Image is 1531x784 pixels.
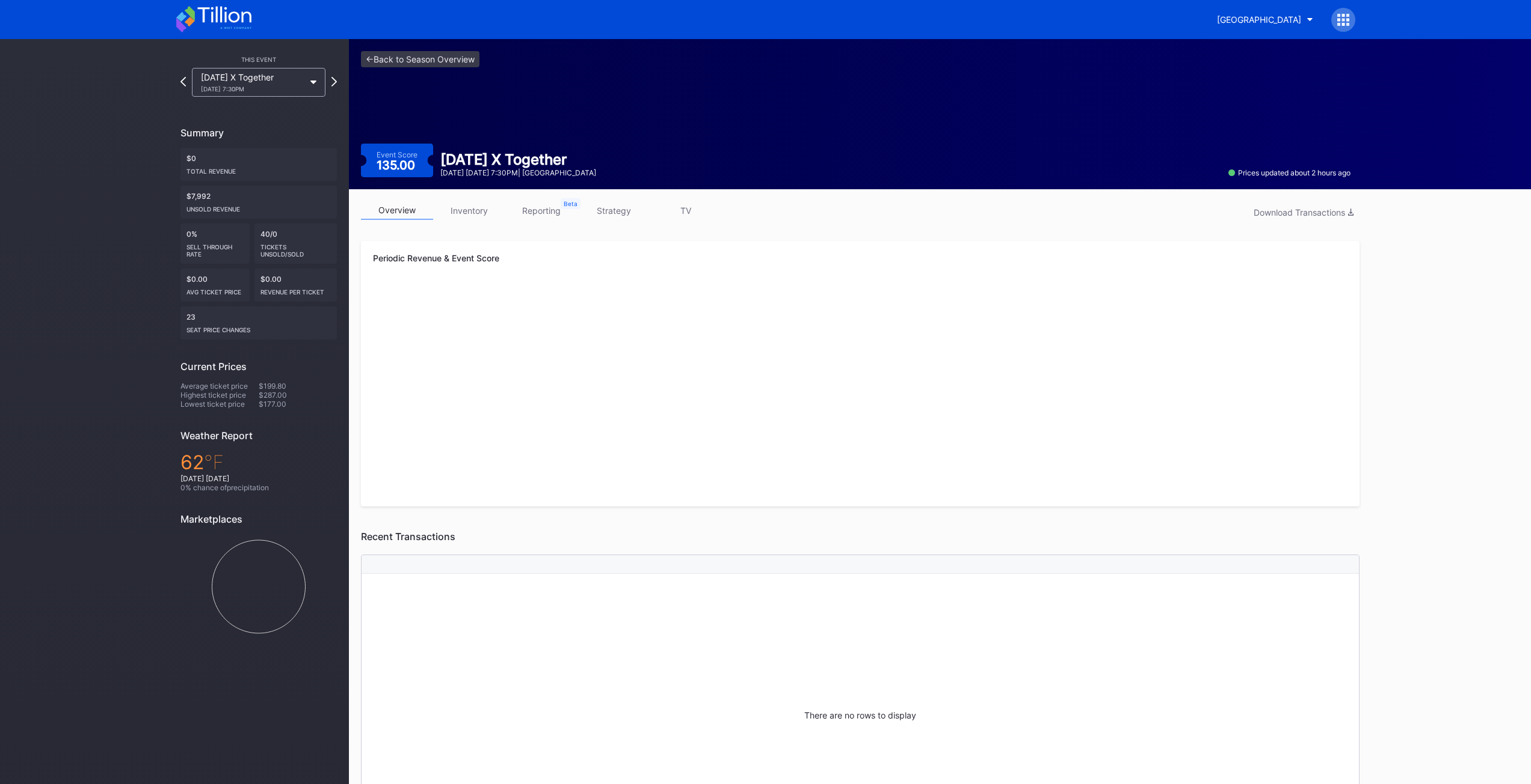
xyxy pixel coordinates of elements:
[433,201,505,220] a: inventory
[180,306,337,339] div: 23
[180,56,337,63] div: This Event
[204,451,224,474] span: ℉
[259,390,337,400] div: $287.00
[1248,204,1360,220] button: Download Transactions
[180,400,259,409] div: Lowest ticket price
[180,534,337,639] svg: Chart title
[186,239,244,258] div: Sell Through Rate
[650,201,722,220] a: TV
[1217,14,1301,25] div: [GEOGRAPHIC_DATA]
[180,360,337,372] div: Current Prices
[180,269,250,302] div: $0.00
[186,163,331,175] div: Total Revenue
[180,483,337,492] div: 0 % chance of precipitation
[180,223,250,264] div: 0%
[180,390,259,400] div: Highest ticket price
[440,168,596,177] div: [DATE] [DATE] 7:30PM | [GEOGRAPHIC_DATA]
[254,223,337,264] div: 40/0
[180,474,337,483] div: [DATE] [DATE]
[373,404,1348,494] svg: Chart title
[505,201,578,220] a: reporting
[361,51,479,67] a: <-Back to Season Overview
[254,269,337,302] div: $0.00
[180,127,337,139] div: Summary
[259,381,337,390] div: $199.80
[377,159,418,171] div: 135.00
[260,284,331,296] div: Revenue per ticket
[201,85,304,93] div: [DATE] 7:30PM
[440,151,596,168] div: [DATE] X Together
[180,148,337,181] div: $0
[180,513,337,525] div: Marketplaces
[377,150,417,159] div: Event Score
[361,201,433,220] a: overview
[201,72,304,93] div: [DATE] X Together
[186,284,244,296] div: Avg ticket price
[180,186,337,219] div: $7,992
[186,321,331,333] div: seat price changes
[1228,168,1351,177] div: Prices updated about 2 hours ago
[1254,207,1354,217] div: Download Transactions
[1208,8,1322,31] button: [GEOGRAPHIC_DATA]
[180,430,337,442] div: Weather Report
[259,400,337,409] div: $177.00
[180,381,259,390] div: Average ticket price
[180,451,337,474] div: 62
[260,239,331,258] div: Tickets Unsold/Sold
[578,201,650,220] a: strategy
[373,253,1348,263] div: Periodic Revenue & Event Score
[186,201,331,213] div: Unsold Revenue
[373,284,1348,404] svg: Chart title
[361,530,1360,542] div: Recent Transactions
